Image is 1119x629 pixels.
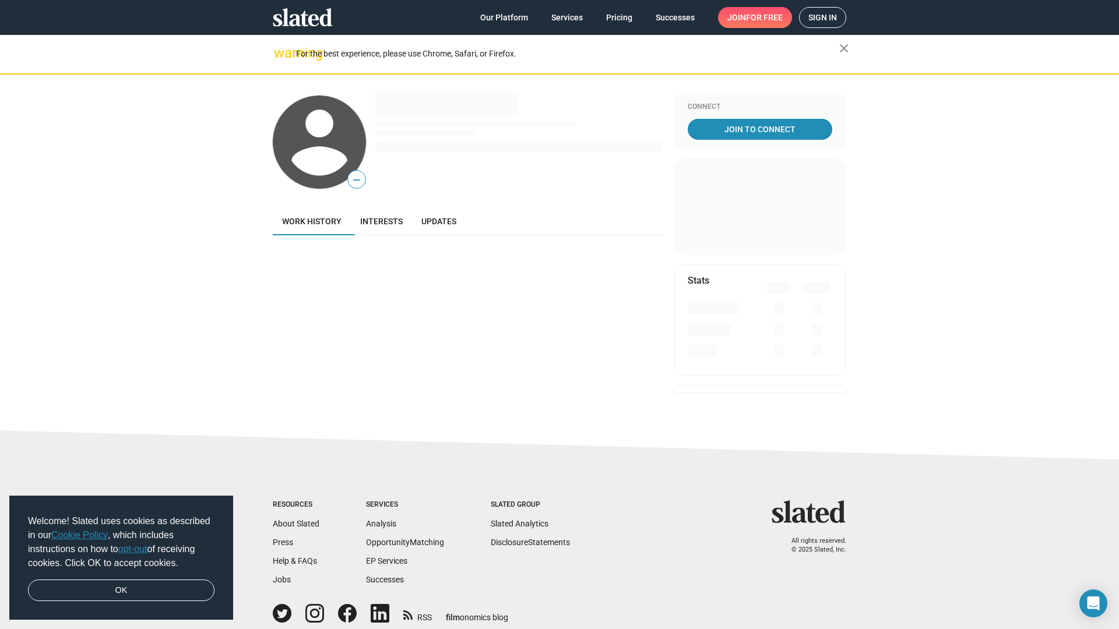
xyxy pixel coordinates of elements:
[366,556,407,566] a: EP Services
[273,519,319,528] a: About Slated
[491,519,548,528] a: Slated Analytics
[551,7,583,28] span: Services
[273,538,293,547] a: Press
[491,538,570,547] a: DisclosureStatements
[542,7,592,28] a: Services
[688,274,709,287] mat-card-title: Stats
[273,207,351,235] a: Work history
[808,8,837,27] span: Sign in
[688,103,832,112] div: Connect
[779,537,846,554] p: All rights reserved. © 2025 Slated, Inc.
[282,217,342,226] span: Work history
[273,500,319,510] div: Resources
[274,46,288,60] mat-icon: warning
[746,7,783,28] span: for free
[656,7,695,28] span: Successes
[606,7,632,28] span: Pricing
[273,575,291,584] a: Jobs
[351,207,412,235] a: Interests
[118,544,147,554] a: opt-out
[446,613,460,622] span: film
[690,119,830,140] span: Join To Connect
[366,519,396,528] a: Analysis
[51,530,108,540] a: Cookie Policy
[1079,589,1107,617] div: Open Intercom Messenger
[718,7,792,28] a: Joinfor free
[28,579,214,602] a: dismiss cookie message
[480,7,528,28] span: Our Platform
[366,575,404,584] a: Successes
[421,217,456,226] span: Updates
[296,46,839,62] div: For the best experience, please use Chrome, Safari, or Firefox.
[799,7,846,28] a: Sign in
[597,7,642,28] a: Pricing
[412,207,466,235] a: Updates
[366,500,444,510] div: Services
[403,605,432,623] a: RSS
[491,500,570,510] div: Slated Group
[9,496,233,620] div: cookieconsent
[348,172,365,188] span: —
[471,7,537,28] a: Our Platform
[273,556,317,566] a: Help & FAQs
[366,538,444,547] a: OpportunityMatching
[727,7,783,28] span: Join
[446,603,508,623] a: filmonomics blog
[688,119,832,140] a: Join To Connect
[28,514,214,570] span: Welcome! Slated uses cookies as described in our , which includes instructions on how to of recei...
[646,7,704,28] a: Successes
[837,41,851,55] mat-icon: close
[360,217,403,226] span: Interests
